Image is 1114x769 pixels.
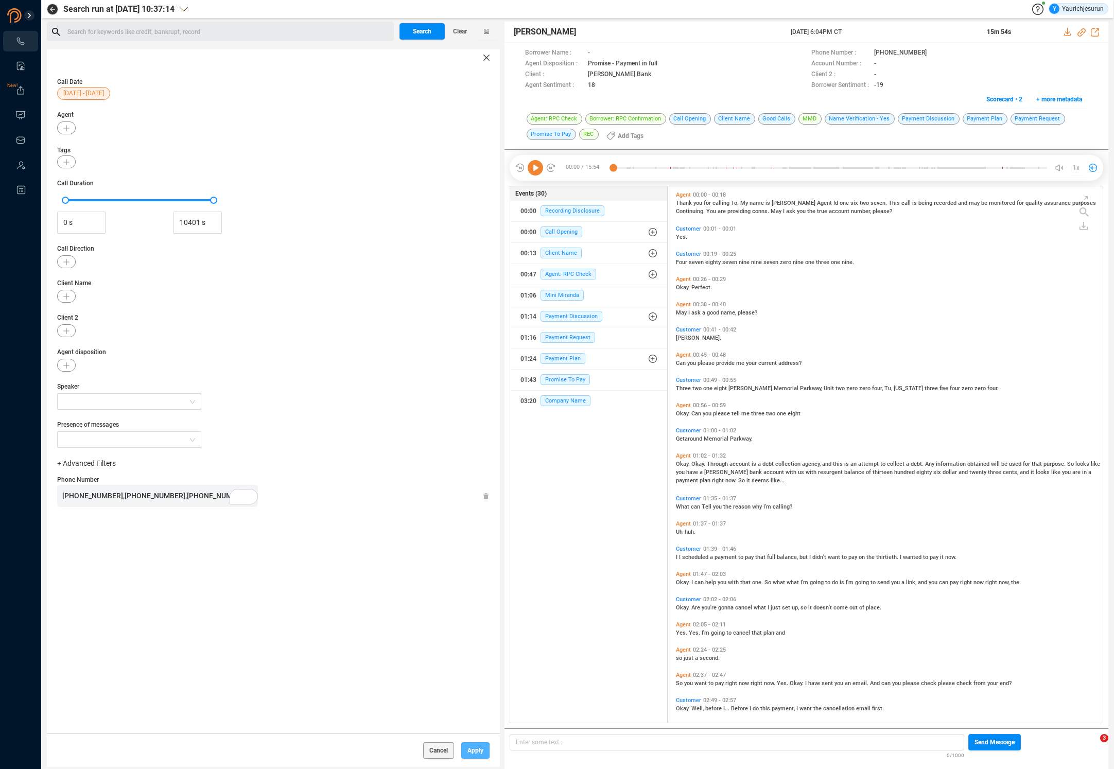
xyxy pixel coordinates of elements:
span: cents, [1003,469,1020,476]
span: I'm [763,503,773,510]
span: Call Opening [541,226,582,237]
span: two [692,385,703,392]
span: current [758,360,778,366]
img: prodigal-logo [7,8,64,23]
span: [PERSON_NAME] [704,469,750,476]
span: that [740,579,752,586]
span: Payment Discussion [541,311,602,322]
span: agency, [802,461,822,467]
span: seven [763,259,780,266]
span: Okay. [676,461,691,467]
span: Agent [817,200,833,206]
span: I [679,554,682,561]
span: are [718,208,727,215]
button: 01:06Mini Miranda [510,285,667,306]
span: Parkway, [800,385,824,392]
span: you [687,360,698,366]
span: ask [691,309,702,316]
span: now. [725,477,738,484]
span: ask [786,208,797,215]
span: you [929,579,939,586]
span: four. [987,385,999,392]
span: the [807,208,817,215]
span: what [773,579,787,586]
span: that [1032,461,1043,467]
span: [PERSON_NAME] [728,385,774,392]
span: Company Name [541,395,590,406]
span: [PERSON_NAME]. [676,335,721,341]
span: conns. [752,208,771,215]
span: You [706,208,718,215]
span: Search [413,23,431,40]
div: 01:24 [520,351,536,367]
span: link, [906,579,918,586]
span: is [844,461,850,467]
span: an [850,461,858,467]
span: please [698,360,716,366]
span: Scorecard • 2 [986,91,1022,108]
span: purposes [1072,200,1096,206]
span: on [859,554,866,561]
button: Add Tags [600,128,650,144]
div: 00:00 [520,203,536,219]
span: help [705,579,718,586]
span: now. [945,554,956,561]
span: a [758,461,762,467]
span: six [933,469,943,476]
span: New! [7,75,18,96]
span: true [817,208,829,215]
span: like [1051,469,1062,476]
span: payment [715,554,738,561]
span: and [958,200,969,206]
div: 00:13 [520,245,536,261]
span: name [750,200,765,206]
span: eighty [916,469,933,476]
span: Four [676,259,689,266]
span: for [1023,461,1032,467]
span: seems [752,477,771,484]
span: calling? [773,503,792,510]
span: May [676,309,688,316]
span: This [889,200,901,206]
span: calling [712,200,731,206]
span: like [1091,461,1100,467]
span: nine [793,259,805,266]
span: four [950,385,962,392]
span: us [798,469,806,476]
span: of [866,469,873,476]
span: can [691,503,702,510]
span: good [707,309,721,316]
span: one [777,410,788,417]
span: want [828,554,842,561]
span: zero [780,259,793,266]
span: right [712,477,725,484]
span: Clear [453,23,467,40]
span: zero [974,385,987,392]
span: I [809,554,812,561]
button: 00:47Agent: RPC Check [510,264,667,285]
span: Agent [57,110,490,119]
span: you [693,200,704,206]
span: plan [700,477,712,484]
span: Can [691,410,703,417]
span: Okay. [676,579,691,586]
span: Agent disposition [57,347,490,357]
span: pay [930,554,940,561]
span: I'm [846,579,855,586]
span: Thank [676,200,693,206]
span: and [959,469,969,476]
span: pay [848,554,859,561]
span: it [940,554,945,561]
span: recorded [934,200,958,206]
span: you [713,503,723,510]
span: eighty [705,259,722,266]
span: one. [752,579,764,586]
span: Call Duration [57,179,490,188]
span: me [736,360,746,366]
span: Call Date [57,78,82,85]
span: Memorial [774,385,800,392]
span: the [723,503,733,510]
span: resurgent [818,469,844,476]
div: 01:43 [520,372,536,388]
span: seven. [871,200,889,206]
